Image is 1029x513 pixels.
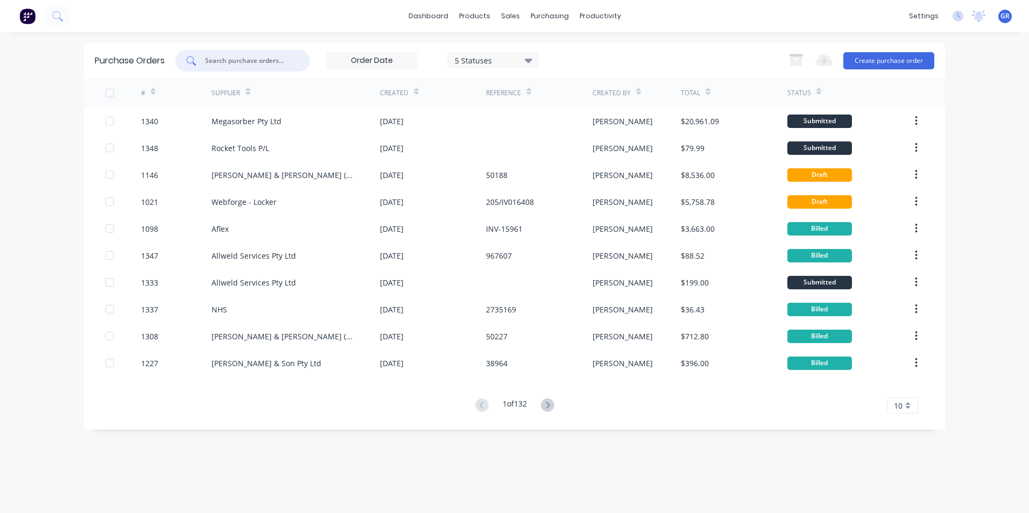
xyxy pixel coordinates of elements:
div: NHS [212,304,227,315]
div: INV-15961 [486,223,523,234]
div: [DATE] [380,142,404,154]
div: Draft [787,195,852,209]
div: Billed [787,222,852,236]
div: Aflex [212,223,229,234]
div: $3,663.00 [681,223,715,234]
div: [PERSON_NAME] [593,358,653,369]
img: Factory [19,8,36,24]
div: [DATE] [380,304,404,315]
div: 967607 [486,250,512,261]
div: $5,758.78 [681,196,715,208]
input: Search purchase orders... [204,55,293,66]
div: [PERSON_NAME] [593,169,653,181]
div: [PERSON_NAME] [593,116,653,127]
div: Submitted [787,141,852,155]
div: Allweld Services Pty Ltd [212,277,296,288]
div: Rocket Tools P/L [212,142,269,154]
div: Created By [593,88,631,98]
div: $88.52 [681,250,704,261]
div: [DATE] [380,277,404,288]
div: Webforge - Locker [212,196,277,208]
div: $712.80 [681,331,709,342]
div: Reference [486,88,521,98]
div: [PERSON_NAME] [593,250,653,261]
div: 2735169 [486,304,516,315]
div: [PERSON_NAME] [593,196,653,208]
div: $8,536.00 [681,169,715,181]
div: [PERSON_NAME] & Son Pty Ltd [212,358,321,369]
div: 1227 [141,358,158,369]
div: 205/IV016408 [486,196,534,208]
div: Supplier [212,88,240,98]
div: [DATE] [380,331,404,342]
div: [DATE] [380,116,404,127]
div: [PERSON_NAME] & [PERSON_NAME] (N’CLE) Pty Ltd [212,169,358,181]
div: Billed [787,357,852,370]
button: Create purchase order [843,52,934,69]
div: settings [904,8,944,24]
div: Purchase Orders [95,54,165,67]
div: [DATE] [380,169,404,181]
div: Billed [787,330,852,343]
div: $36.43 [681,304,704,315]
div: Megasorber Pty Ltd [212,116,281,127]
div: [PERSON_NAME] & [PERSON_NAME] (N’CLE) Pty Ltd [212,331,358,342]
span: 10 [894,400,903,411]
div: [PERSON_NAME] [593,304,653,315]
div: $199.00 [681,277,709,288]
div: 1337 [141,304,158,315]
div: 1348 [141,142,158,154]
div: 1308 [141,331,158,342]
div: Created [380,88,408,98]
div: Total [681,88,700,98]
div: 5 Statuses [455,54,532,66]
div: [PERSON_NAME] [593,142,653,154]
div: sales [496,8,525,24]
div: 50188 [486,169,508,181]
div: Status [787,88,811,98]
div: Submitted [787,276,852,289]
div: purchasing [525,8,574,24]
div: products [454,8,496,24]
div: $396.00 [681,358,709,369]
div: 1340 [141,116,158,127]
div: productivity [574,8,626,24]
div: [DATE] [380,196,404,208]
div: [PERSON_NAME] [593,277,653,288]
div: [PERSON_NAME] [593,223,653,234]
div: 1146 [141,169,158,181]
div: 1347 [141,250,158,261]
input: Order Date [327,53,417,69]
div: $79.99 [681,142,704,154]
div: Draft [787,168,852,182]
div: [DATE] [380,358,404,369]
div: Allweld Services Pty Ltd [212,250,296,261]
div: 1021 [141,196,158,208]
div: [DATE] [380,223,404,234]
div: 1333 [141,277,158,288]
div: [DATE] [380,250,404,261]
span: GR [1000,11,1010,21]
div: Billed [787,249,852,262]
div: 1 of 132 [503,398,527,414]
div: [PERSON_NAME] [593,331,653,342]
div: 50227 [486,331,508,342]
div: Submitted [787,115,852,128]
div: Billed [787,303,852,316]
div: 38964 [486,358,508,369]
a: dashboard [403,8,454,24]
div: $20,961.09 [681,116,719,127]
div: 1098 [141,223,158,234]
div: # [141,88,145,98]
